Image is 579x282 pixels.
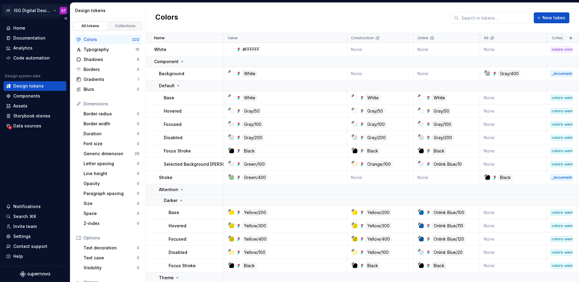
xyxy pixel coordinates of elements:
[432,121,453,128] div: Gray/100
[132,37,139,42] div: 222
[480,232,546,246] td: None
[62,14,70,23] button: Collapse sidebar
[137,211,139,216] div: 0
[164,148,191,154] p: Focus Stroke
[414,43,480,56] td: None
[366,95,380,101] div: White
[137,131,139,136] div: 0
[81,263,142,273] a: Visibility0
[347,171,414,184] td: None
[84,56,137,62] div: Shadows
[13,103,27,109] div: Assets
[13,253,23,259] div: Help
[169,236,186,242] p: Focused
[550,161,572,167] div: colors-semantic
[74,45,142,54] a: Typography10
[81,109,142,119] a: Border radius0
[137,201,139,206] div: 0
[242,209,268,216] div: Yellow/200
[459,12,530,23] input: Search in tokens...
[81,243,142,253] a: Text decoration0
[242,46,260,53] div: #FFFFFF
[137,245,139,250] div: 0
[169,263,196,269] p: Focus Stroke
[543,15,565,21] span: New token
[4,121,66,131] a: Data sources
[84,101,139,107] div: Dimensions
[366,161,392,168] div: Orange/100
[351,36,374,40] p: Construction
[13,93,40,99] div: Components
[242,108,261,114] div: Gray/50
[84,161,137,167] div: Letter spacing
[159,71,184,77] p: Background
[81,149,142,159] a: Generic dimension28
[366,108,384,114] div: Gray/50
[84,141,137,147] div: Font size
[228,36,238,40] p: Value
[13,35,46,41] div: Documentation
[432,108,451,114] div: Gray/50
[4,23,66,33] a: Home
[137,265,139,270] div: 0
[480,158,546,171] td: None
[13,223,37,229] div: Invite team
[13,123,41,129] div: Data sources
[14,8,52,14] div: ISG Digital Design System
[137,67,139,72] div: 0
[74,85,142,94] a: Blurs0
[242,249,267,256] div: Yellow/100
[84,37,132,43] div: Colors
[84,245,137,251] div: Text decoration
[242,134,264,141] div: Gray/200
[137,141,139,146] div: 0
[84,131,137,137] div: Duration
[84,46,135,53] div: Typography
[242,262,256,269] div: Black
[347,43,414,56] td: None
[414,67,480,80] td: None
[74,65,142,74] a: Borders0
[84,220,137,226] div: Z-index
[4,222,66,231] a: Invite team
[137,111,139,116] div: 0
[550,121,572,127] div: colors-semantic
[242,223,268,229] div: Yellow/300
[84,265,137,271] div: Visibility
[81,253,142,263] a: Text case0
[137,87,139,92] div: 0
[137,181,139,186] div: 0
[164,135,182,141] p: Disabled
[484,36,489,40] p: Alt
[480,219,546,232] td: None
[480,206,546,219] td: None
[13,203,41,210] div: Notifications
[432,95,447,101] div: White
[4,101,66,111] a: Assets
[20,271,50,277] svg: Supernova Logo
[13,55,50,61] div: Code automation
[432,134,454,141] div: Gray/200
[366,236,391,242] div: Yellow/400
[169,249,187,255] p: Disabled
[159,175,172,181] p: Stroke
[84,255,137,261] div: Text case
[4,43,66,53] a: Analytics
[169,210,179,216] p: Base
[480,118,546,131] td: None
[137,191,139,196] div: 0
[4,212,66,221] button: Search ⌘K
[154,36,165,40] p: Name
[550,95,572,101] div: colors-semantic
[84,200,137,207] div: Size
[164,197,178,203] p: Darker
[81,219,142,228] a: Z-index0
[550,210,572,216] div: colors-semantic
[242,121,263,128] div: Gray/100
[164,108,182,114] p: Hovered
[552,36,570,40] p: Collection
[242,70,257,77] div: White
[414,171,480,184] td: None
[13,113,50,119] div: Storybook stories
[74,75,142,84] a: Gradients1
